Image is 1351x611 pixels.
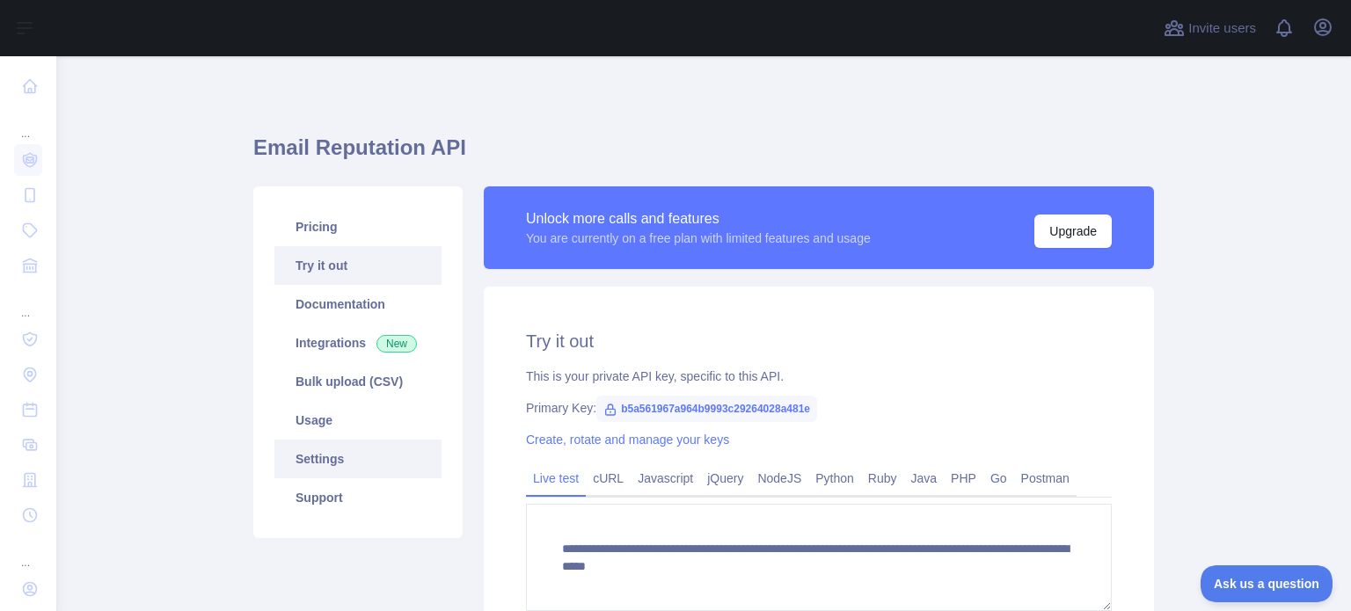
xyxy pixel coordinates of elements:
[526,367,1112,385] div: This is your private API key, specific to this API.
[376,335,417,353] span: New
[904,464,945,492] a: Java
[700,464,750,492] a: jQuery
[526,464,586,492] a: Live test
[1201,565,1333,602] iframe: Toggle Customer Support
[861,464,904,492] a: Ruby
[586,464,631,492] a: cURL
[983,464,1014,492] a: Go
[274,401,442,440] a: Usage
[526,399,1112,417] div: Primary Key:
[526,433,729,447] a: Create, rotate and manage your keys
[274,362,442,401] a: Bulk upload (CSV)
[1034,215,1112,248] button: Upgrade
[274,324,442,362] a: Integrations New
[808,464,861,492] a: Python
[274,478,442,517] a: Support
[1188,18,1256,39] span: Invite users
[274,207,442,246] a: Pricing
[944,464,983,492] a: PHP
[14,535,42,570] div: ...
[526,229,871,247] div: You are currently on a free plan with limited features and usage
[1014,464,1077,492] a: Postman
[14,105,42,141] div: ...
[253,134,1154,176] h1: Email Reputation API
[14,285,42,320] div: ...
[631,464,700,492] a: Javascript
[596,396,817,422] span: b5a561967a964b9993c29264028a481e
[526,329,1112,353] h2: Try it out
[274,246,442,285] a: Try it out
[526,208,871,229] div: Unlock more calls and features
[274,440,442,478] a: Settings
[750,464,808,492] a: NodeJS
[1160,14,1260,42] button: Invite users
[274,285,442,324] a: Documentation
